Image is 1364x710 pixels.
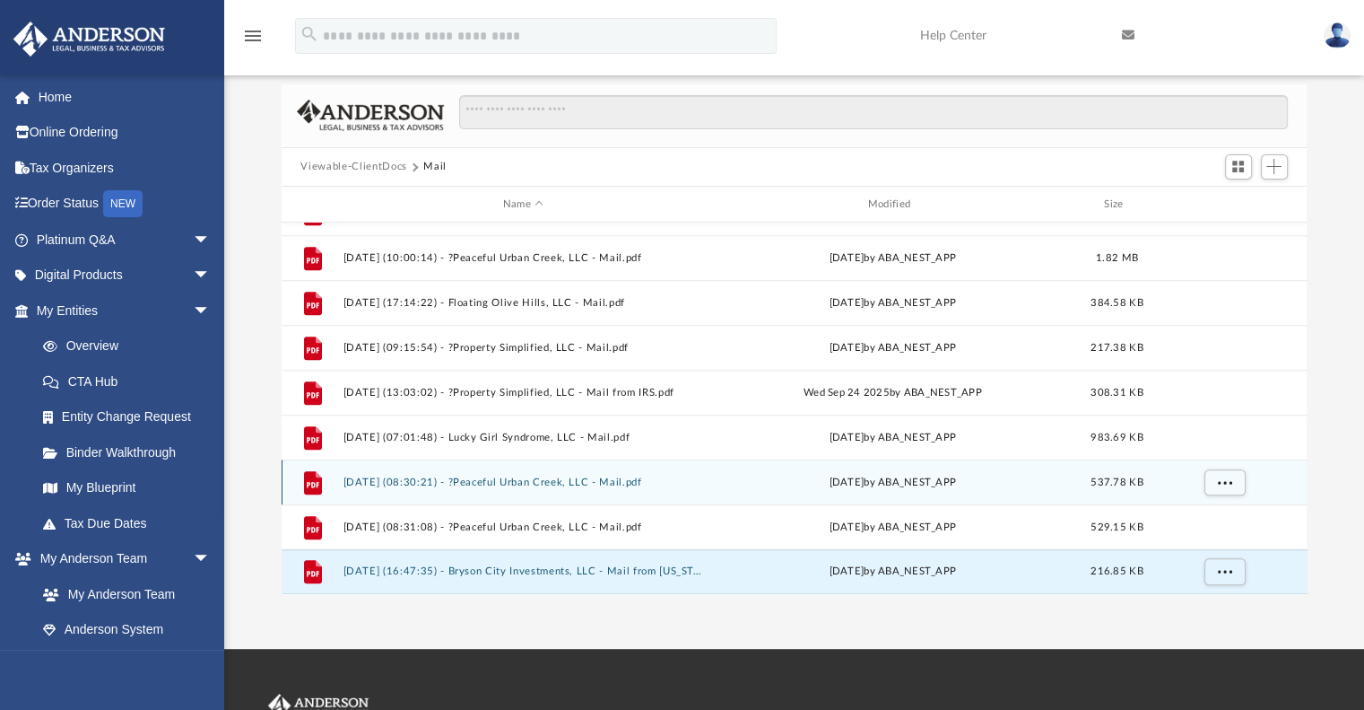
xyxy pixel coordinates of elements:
[25,364,238,399] a: CTA Hub
[25,576,220,612] a: My Anderson Team
[193,222,229,259] span: arrow_drop_down
[300,24,319,44] i: search
[13,541,229,577] a: My Anderson Teamarrow_drop_down
[25,434,238,470] a: Binder Walkthrough
[343,297,704,309] button: [DATE] (17:14:22) - Floating Olive Hills, LLC - Mail.pdf
[1090,433,1142,443] span: 983.69 KB
[103,190,143,217] div: NEW
[829,478,864,487] span: [DATE]
[25,329,238,364] a: Overview
[13,115,238,151] a: Online Ordering
[829,522,864,532] span: [DATE]
[711,197,1073,213] div: Modified
[1090,343,1142,353] span: 217.38 KB
[25,647,229,683] a: Client Referrals
[343,387,704,399] button: [DATE] (13:03:02) - ?Property Simplified, LLC - Mail from IRS.pdf
[712,430,1073,446] div: [DATE] by ABA_NEST_APP
[343,477,704,488] button: [DATE] (08:30:21) - ?Peaceful Urban Creek, LLC - Mail.pdf
[1090,567,1142,577] span: 216.85 KB
[1261,154,1288,180] button: Add
[13,293,238,329] a: My Entitiesarrow_drop_down
[1096,253,1138,263] span: 1.82 MB
[343,566,704,578] button: [DATE] (16:47:35) - Bryson City Investments, LLC - Mail from [US_STATE] Secretary of State .pdf
[193,541,229,578] span: arrow_drop_down
[1203,559,1245,586] button: More options
[242,34,264,47] a: menu
[13,186,238,223] a: Order StatusNEW
[423,159,447,175] button: Mail
[343,342,704,354] button: [DATE] (09:15:54) - ?Property Simplified, LLC - Mail.pdf
[13,222,238,258] a: Platinum Q&Aarrow_drop_down
[289,197,334,213] div: id
[193,293,229,329] span: arrow_drop_down
[712,565,1073,581] div: by ABA_NEST_APP
[1081,197,1152,213] div: Size
[1090,298,1142,308] span: 384.58 KB
[343,432,704,443] button: [DATE] (07:01:48) - Lucky Girl Syndrome, LLC - Mail.pdf
[242,25,264,47] i: menu
[25,399,238,435] a: Entity Change Request
[1203,469,1245,496] button: More options
[300,159,406,175] button: Viewable-ClientDocs
[343,252,704,264] button: [DATE] (10:00:14) - ?Peaceful Urban Creek, LLC - Mail.pdf
[8,22,170,57] img: Anderson Advisors Platinum Portal
[1324,22,1351,48] img: User Pic
[343,522,704,533] button: [DATE] (08:31:08) - ?Peaceful Urban Creek, LLC - Mail.pdf
[712,475,1073,491] div: by ABA_NEST_APP
[1090,522,1142,532] span: 529.15 KB
[712,295,1073,311] div: [DATE] by ABA_NEST_APP
[342,197,703,213] div: Name
[13,258,238,294] a: Digital Productsarrow_drop_down
[193,258,229,294] span: arrow_drop_down
[25,470,229,506] a: My Blueprint
[459,95,1287,129] input: Search files and folders
[282,223,1308,594] div: grid
[712,250,1073,267] div: [DATE] by ABA_NEST_APP
[712,520,1073,536] div: by ABA_NEST_APP
[13,150,238,186] a: Tax Organizers
[1090,388,1142,398] span: 308.31 KB
[13,79,238,115] a: Home
[712,340,1073,356] div: [DATE] by ABA_NEST_APP
[1090,478,1142,487] span: 537.78 KB
[1160,197,1286,213] div: id
[1225,154,1252,180] button: Switch to Grid View
[829,567,864,577] span: [DATE]
[25,505,238,541] a: Tax Due Dates
[712,385,1073,401] div: Wed Sep 24 2025 by ABA_NEST_APP
[25,612,229,648] a: Anderson System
